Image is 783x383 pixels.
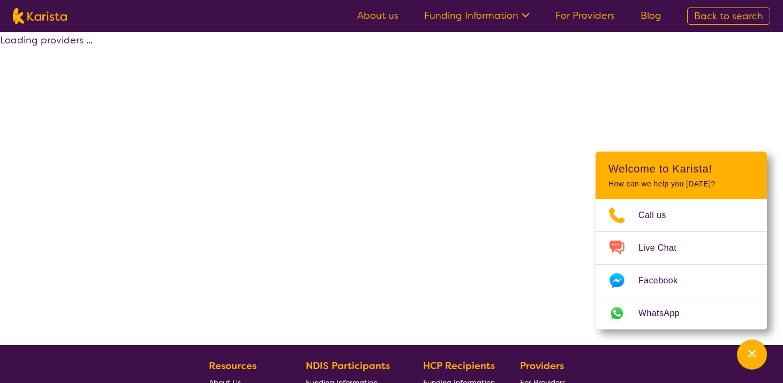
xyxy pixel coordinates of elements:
a: Back to search [687,7,770,25]
b: HCP Recipients [423,359,495,372]
button: Channel Menu [737,340,767,370]
h2: Welcome to Karista! [608,162,754,175]
a: Blog [641,9,661,22]
p: How can we help you [DATE]? [608,179,754,189]
div: Channel Menu [596,152,767,329]
span: Facebook [638,273,690,289]
span: Call us [638,207,679,223]
a: About us [357,9,398,22]
b: Providers [520,359,564,372]
span: Back to search [694,10,763,22]
a: Web link opens in a new tab. [596,297,767,329]
b: Resources [209,359,257,372]
b: NDIS Participants [306,359,390,372]
ul: Choose channel [596,199,767,329]
a: Funding Information [424,9,530,22]
a: For Providers [555,9,615,22]
span: Live Chat [638,240,689,256]
span: WhatsApp [638,305,692,321]
img: Karista logo [13,8,67,24]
